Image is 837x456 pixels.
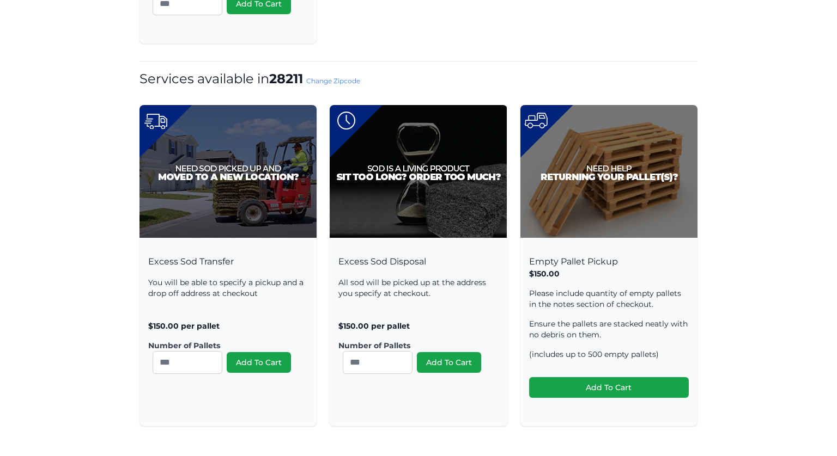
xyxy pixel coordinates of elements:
[338,340,489,351] label: Number of Pallets
[529,288,689,310] p: Please include quantity of empty pallets in the notes section of checkout.
[269,71,303,87] strong: 28211
[529,318,689,340] p: Ensure the pallets are stacked neatly with no debris on them.
[139,244,317,402] div: Excess Sod Transfer
[529,349,689,360] p: (includes up to 500 empty pallets)
[139,70,697,88] h1: Services available in
[417,352,481,373] button: Add To Cart
[139,105,317,238] img: Excess Sod Transfer Product Image
[529,377,689,398] button: Add To Cart
[520,105,697,238] img: Pallet Pickup Product Image
[520,244,697,426] div: Empty Pallet Pickup
[338,277,498,299] p: All sod will be picked up at the address you specify at checkout.
[306,77,360,85] a: Change Zipcode
[330,105,507,238] img: Excess Sod Disposal Product Image
[148,340,299,351] label: Number of Pallets
[529,268,689,279] p: $150.00
[148,277,308,299] p: You will be able to specify a pickup and a drop off address at checkout
[227,352,291,373] button: Add To Cart
[330,244,507,402] div: Excess Sod Disposal
[148,321,308,331] p: $150.00 per pallet
[338,321,498,331] p: $150.00 per pallet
